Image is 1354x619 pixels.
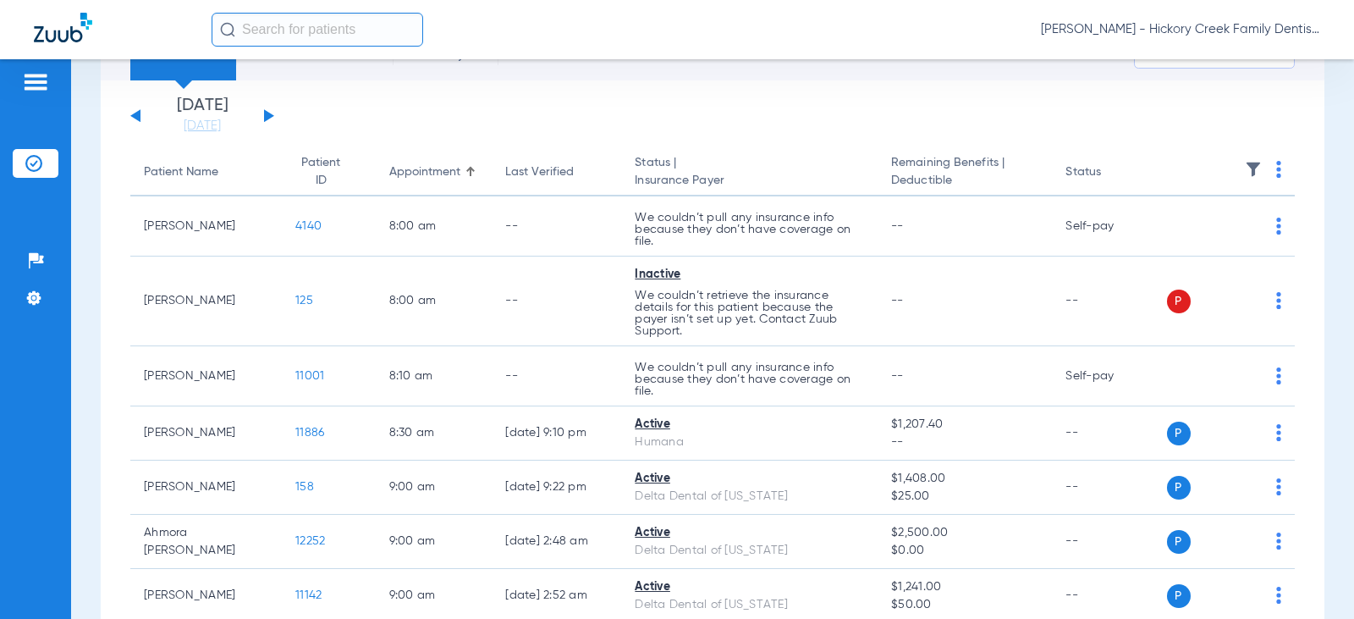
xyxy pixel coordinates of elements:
span: P [1167,290,1191,313]
td: -- [1052,406,1166,461]
img: filter.svg [1245,161,1262,178]
td: [PERSON_NAME] [130,346,282,406]
img: group-dot-blue.svg [1276,478,1281,495]
span: 11001 [295,370,324,382]
td: [PERSON_NAME] [130,461,282,515]
div: Patient ID [295,154,347,190]
div: Appointment [389,163,460,181]
input: Search for patients [212,13,423,47]
div: Active [635,578,864,596]
img: hamburger-icon [22,72,49,92]
span: -- [891,370,904,382]
td: 8:00 AM [376,257,493,346]
span: $2,500.00 [891,524,1038,542]
span: 12252 [295,535,325,547]
span: Insurance Payer [635,172,864,190]
img: Search Icon [220,22,235,37]
td: Ahmora [PERSON_NAME] [130,515,282,569]
span: 11886 [295,427,324,439]
li: [DATE] [151,97,253,135]
div: Patient Name [144,163,218,181]
div: Last Verified [505,163,608,181]
div: Active [635,416,864,434]
span: P [1167,476,1191,500]
div: Delta Dental of [US_STATE] [635,488,864,506]
span: -- [891,220,904,232]
img: group-dot-blue.svg [1276,368,1281,384]
span: -- [891,434,1038,451]
img: Zuub Logo [34,13,92,42]
div: Delta Dental of [US_STATE] [635,542,864,560]
div: Delta Dental of [US_STATE] [635,596,864,614]
div: Appointment [389,163,479,181]
img: group-dot-blue.svg [1276,424,1281,441]
td: [PERSON_NAME] [130,257,282,346]
td: -- [1052,257,1166,346]
p: We couldn’t retrieve the insurance details for this patient because the payer isn’t set up yet. C... [635,290,864,337]
td: -- [492,196,621,257]
td: Self-pay [1052,346,1166,406]
span: P [1167,584,1191,608]
td: -- [1052,515,1166,569]
td: 8:30 AM [376,406,493,461]
td: 9:00 AM [376,461,493,515]
td: 8:10 AM [376,346,493,406]
span: 4140 [295,220,322,232]
td: 9:00 AM [376,515,493,569]
td: [PERSON_NAME] [130,406,282,461]
td: -- [492,257,621,346]
div: Humana [635,434,864,451]
div: Patient Name [144,163,268,181]
td: [DATE] 9:10 PM [492,406,621,461]
span: $1,207.40 [891,416,1038,434]
td: -- [1052,461,1166,515]
p: We couldn’t pull any insurance info because they don’t have coverage on file. [635,212,864,247]
img: group-dot-blue.svg [1276,292,1281,309]
span: $0.00 [891,542,1038,560]
div: Active [635,470,864,488]
p: We couldn’t pull any insurance info because they don’t have coverage on file. [635,362,864,397]
span: 158 [295,481,314,493]
td: 8:00 AM [376,196,493,257]
td: [DATE] 9:22 PM [492,461,621,515]
img: group-dot-blue.svg [1276,533,1281,550]
span: 125 [295,295,313,307]
div: Last Verified [505,163,574,181]
span: -- [891,295,904,307]
span: $25.00 [891,488,1038,506]
span: P [1167,422,1191,445]
span: P [1167,530,1191,554]
span: $50.00 [891,596,1038,614]
td: [DATE] 2:48 AM [492,515,621,569]
div: Inactive [635,266,864,284]
span: [PERSON_NAME] - Hickory Creek Family Dentistry [1041,21,1320,38]
img: group-dot-blue.svg [1276,218,1281,235]
span: 11142 [295,589,322,601]
img: group-dot-blue.svg [1276,587,1281,604]
a: [DATE] [151,118,253,135]
td: [PERSON_NAME] [130,196,282,257]
th: Status | [621,149,878,196]
img: group-dot-blue.svg [1276,161,1281,178]
div: Patient ID [295,154,362,190]
td: Self-pay [1052,196,1166,257]
span: Deductible [891,172,1038,190]
td: -- [492,346,621,406]
th: Remaining Benefits | [878,149,1052,196]
div: Active [635,524,864,542]
span: $1,241.00 [891,578,1038,596]
th: Status [1052,149,1166,196]
span: $1,408.00 [891,470,1038,488]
